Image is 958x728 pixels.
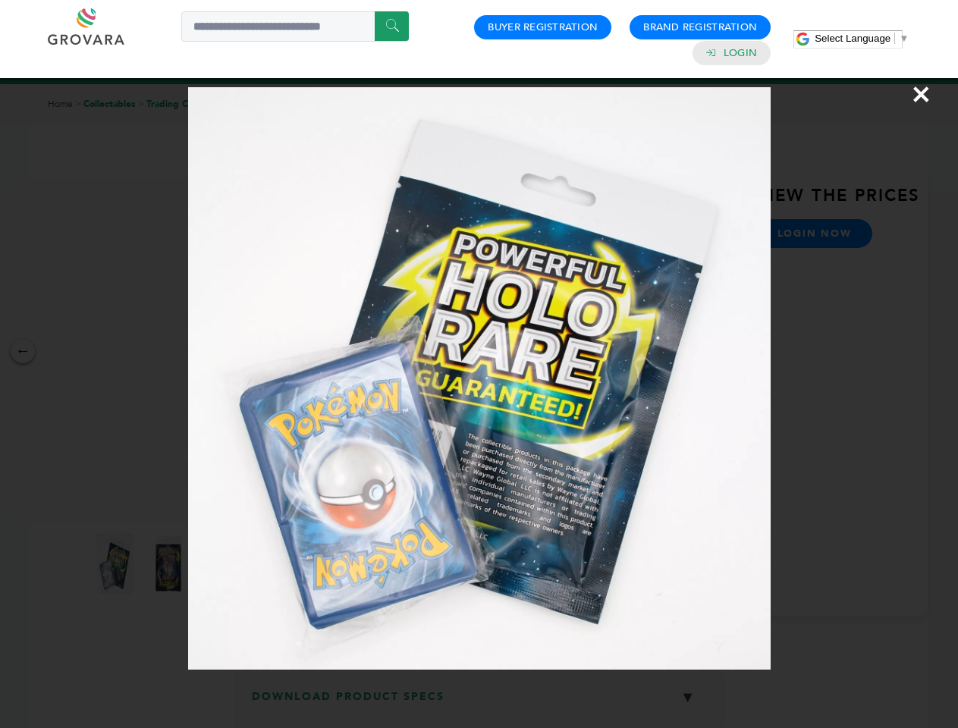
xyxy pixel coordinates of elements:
[894,33,895,44] span: ​
[488,20,598,34] a: Buyer Registration
[911,73,931,115] span: ×
[643,20,757,34] a: Brand Registration
[181,11,409,42] input: Search a product or brand...
[724,46,757,60] a: Login
[188,87,771,670] img: Image Preview
[899,33,909,44] span: ▼
[815,33,909,44] a: Select Language​
[815,33,890,44] span: Select Language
